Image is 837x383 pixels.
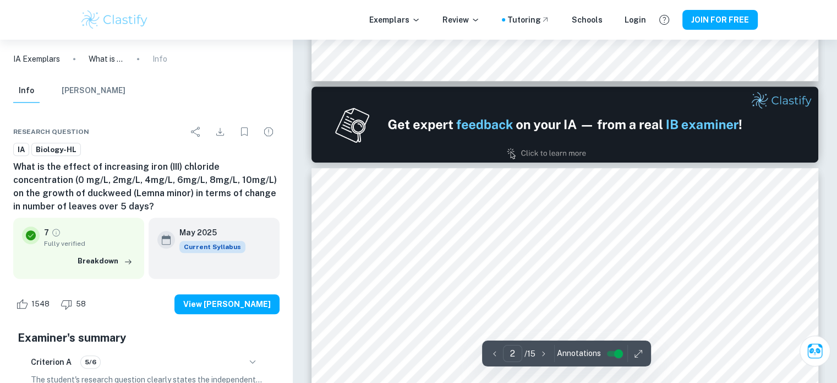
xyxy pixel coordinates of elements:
[209,121,231,143] div: Download
[625,14,646,26] a: Login
[152,53,167,65] p: Info
[13,79,40,103] button: Info
[58,295,92,313] div: Dislike
[507,14,550,26] a: Tutoring
[369,14,420,26] p: Exemplars
[14,144,29,155] span: IA
[442,14,480,26] p: Review
[572,14,603,26] a: Schools
[179,241,245,253] span: Current Syllabus
[311,87,819,163] img: Ad
[524,348,535,360] p: / 15
[13,295,56,313] div: Like
[800,336,830,366] button: Ask Clai
[32,144,80,155] span: Biology-HL
[13,160,280,213] h6: What is the effect of increasing iron (III) chloride concentration (0 mg/L, 2mg/L, 4mg/L, 6mg/L, ...
[185,121,207,143] div: Share
[31,143,81,157] a: Biology-HL
[682,10,758,30] button: JOIN FOR FREE
[557,348,601,359] span: Annotations
[13,127,89,137] span: Research question
[44,226,49,239] p: 7
[25,299,56,310] span: 1548
[51,228,61,238] a: Grade fully verified
[75,253,135,269] button: Breakdown
[62,79,125,103] button: [PERSON_NAME]
[80,9,150,31] img: Clastify logo
[13,53,60,65] a: IA Exemplars
[179,226,237,239] h6: May 2025
[31,356,72,368] h6: Criterion A
[81,357,100,367] span: 5/6
[655,10,674,29] button: Help and Feedback
[174,294,280,314] button: View [PERSON_NAME]
[179,241,245,253] div: This exemplar is based on the current syllabus. Feel free to refer to it for inspiration/ideas wh...
[258,121,280,143] div: Report issue
[89,53,124,65] p: What is the effect of increasing iron (III) chloride concentration (0 mg/L, 2mg/L, 4mg/L, 6mg/L, ...
[18,330,275,346] h5: Examiner's summary
[70,299,92,310] span: 58
[233,121,255,143] div: Bookmark
[13,143,29,157] a: IA
[44,239,135,249] span: Fully verified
